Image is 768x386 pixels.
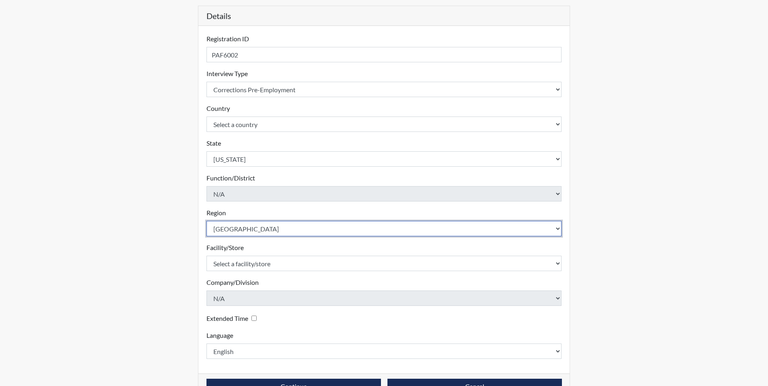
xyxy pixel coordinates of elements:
[206,138,221,148] label: State
[206,104,230,113] label: Country
[206,314,248,323] label: Extended Time
[206,312,260,324] div: Checking this box will provide the interviewee with an accomodation of extra time to answer each ...
[206,278,259,287] label: Company/Division
[206,331,233,340] label: Language
[198,6,570,26] h5: Details
[206,173,255,183] label: Function/District
[206,208,226,218] label: Region
[206,47,562,62] input: Insert a Registration ID, which needs to be a unique alphanumeric value for each interviewee
[206,34,249,44] label: Registration ID
[206,243,244,252] label: Facility/Store
[206,69,248,78] label: Interview Type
